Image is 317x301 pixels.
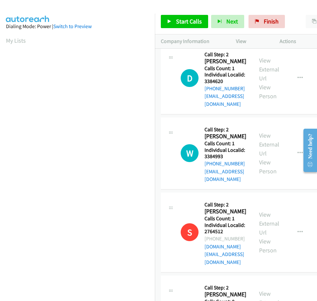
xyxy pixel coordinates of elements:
h2: [PERSON_NAME] [204,58,247,65]
a: [PHONE_NUMBER] [204,85,245,92]
a: View External Url [259,211,279,236]
iframe: Resource Center [298,124,317,177]
a: Start Calls [161,15,208,28]
a: [EMAIL_ADDRESS][DOMAIN_NAME] [204,93,244,107]
a: View External Url [259,57,279,82]
a: Switch to Preview [53,23,92,29]
span: Finish [264,18,279,25]
button: Next [211,15,244,28]
a: My Lists [6,37,26,44]
div: Dialing Mode: Power | [6,22,149,30]
p: Company Information [161,37,224,45]
h2: [PERSON_NAME] [204,291,247,298]
h5: Individual Localid: 3384993 [204,147,247,160]
h2: [PERSON_NAME] [204,208,247,215]
h5: Individual Localid: 2764512 [204,222,247,235]
a: [EMAIL_ADDRESS][DOMAIN_NAME] [204,168,244,183]
h5: Call Step: 2 [204,201,247,208]
h5: Call Step: 2 [204,284,247,291]
p: Actions [280,37,311,45]
a: View Person [259,83,277,100]
h5: Calls Count: 1 [204,215,247,222]
h5: Call Step: 2 [204,51,247,58]
h5: Calls Count: 1 [204,140,247,147]
a: View Person [259,158,277,175]
h1: D [181,69,199,87]
a: Finish [249,15,285,28]
h5: Individual Localid: 3384620 [204,71,247,84]
span: Start Calls [176,18,202,25]
a: View External Url [259,132,279,157]
a: [DOMAIN_NAME][EMAIL_ADDRESS][DOMAIN_NAME] [204,243,244,265]
p: View [236,37,268,45]
h1: W [181,144,199,162]
h2: [PERSON_NAME] [204,133,247,140]
h1: S [181,223,199,241]
div: This number is on the do not call list [181,223,199,241]
div: [PHONE_NUMBER] [204,235,247,243]
a: View Person [259,237,277,254]
h5: Call Step: 2 [204,126,247,133]
a: [PHONE_NUMBER] [204,160,245,167]
h5: Calls Count: 1 [204,65,247,72]
span: Next [226,18,238,25]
